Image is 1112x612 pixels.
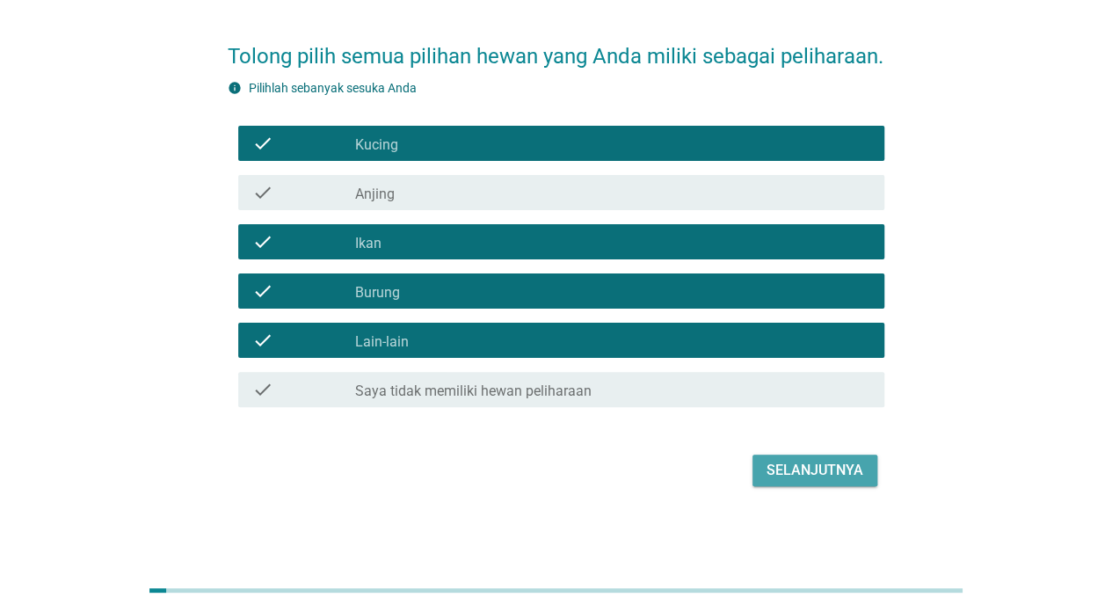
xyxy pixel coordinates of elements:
[252,231,273,252] i: check
[767,460,863,481] div: Selanjutnya
[355,333,409,351] label: Lain-lain
[752,455,877,486] button: Selanjutnya
[355,382,592,400] label: Saya tidak memiliki hewan peliharaan
[252,379,273,400] i: check
[252,182,273,203] i: check
[249,81,417,95] label: Pilihlah sebanyak sesuka Anda
[252,330,273,351] i: check
[252,133,273,154] i: check
[355,136,398,154] label: Kucing
[355,284,400,302] label: Burung
[228,23,884,72] h2: Tolong pilih semua pilihan hewan yang Anda miliki sebagai peliharaan.
[355,235,382,252] label: Ikan
[228,81,242,95] i: info
[252,280,273,302] i: check
[355,186,395,203] label: Anjing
